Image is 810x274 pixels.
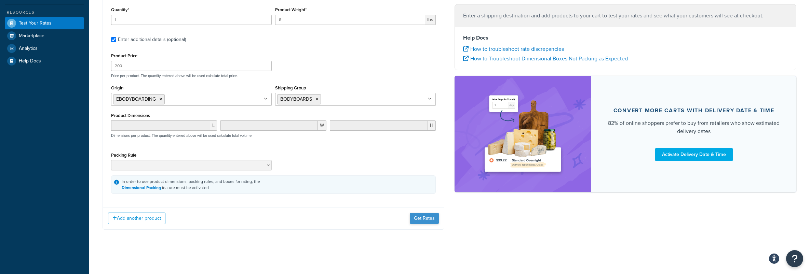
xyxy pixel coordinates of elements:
input: Enter additional details (optional) [111,37,116,42]
span: lbs [425,15,436,25]
input: 0.00 [275,15,425,25]
label: Product Price [111,53,137,58]
span: Help Docs [19,58,41,64]
span: W [318,120,326,131]
a: How to Troubleshoot Dimensional Boxes Not Packing as Expected [463,55,628,62]
label: Quantity* [111,7,129,12]
button: Add another product [108,213,165,224]
label: Shipping Group [275,85,306,90]
a: How to troubleshoot rate discrepancies [463,45,564,53]
a: Dimensional Packing [122,185,161,191]
button: Get Rates [410,213,439,224]
h4: Help Docs [463,34,788,42]
label: Product Dimensions [111,113,150,118]
div: 82% of online shoppers prefer to buy from retailers who show estimated delivery dates [608,119,780,135]
a: Help Docs [5,55,84,67]
button: Open Resource Center [786,250,803,267]
label: Product Weight* [275,7,307,12]
a: Activate Delivery Date & Time [655,148,733,161]
input: 0.0 [111,15,272,25]
span: L [210,120,217,131]
div: In order to use product dimensions, packing rules, and boxes for rating, the feature must be acti... [122,178,260,191]
span: Analytics [19,46,38,52]
label: Packing Rule [111,153,136,158]
p: Enter a shipping destination and add products to your cart to test your rates and see what your c... [463,11,788,20]
a: Test Your Rates [5,17,84,29]
div: Resources [5,10,84,15]
span: EBODYBOARDING [116,96,156,103]
span: Test Your Rates [19,20,52,26]
span: H [428,120,436,131]
div: Enter additional details (optional) [118,35,186,44]
p: Dimensions per product. The quantity entered above will be used calculate total volume. [109,133,253,138]
div: Convert more carts with delivery date & time [613,107,774,114]
p: Price per product. The quantity entered above will be used calculate total price. [109,73,437,78]
img: feature-image-ddt-36eae7f7280da8017bfb280eaccd9c446f90b1fe08728e4019434db127062ab4.png [480,86,566,182]
a: Marketplace [5,30,84,42]
a: Analytics [5,42,84,55]
span: Marketplace [19,33,44,39]
span: BODYBOARDS [280,96,312,103]
label: Origin [111,85,123,90]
